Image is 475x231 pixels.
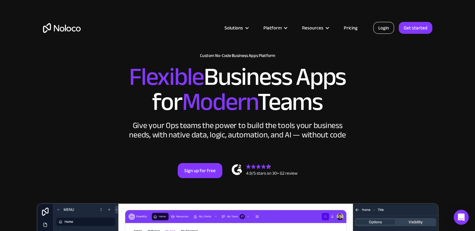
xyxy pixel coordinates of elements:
div: Platform [256,24,294,32]
div: Resources [294,24,336,32]
div: Solutions [224,24,243,32]
div: Resources [302,24,323,32]
a: Login [373,22,394,34]
a: Pricing [336,24,365,32]
a: Sign up for free [178,163,222,178]
div: Open Intercom Messenger [454,210,469,225]
a: home [43,23,81,33]
span: Modern [182,79,257,125]
div: Platform [263,24,282,32]
span: Flexible [129,54,204,100]
div: Solutions [217,24,256,32]
div: Give your Ops teams the power to build the tools your business needs, with native data, logic, au... [128,121,348,140]
a: Get started [399,22,432,34]
h2: Business Apps for Teams [43,64,432,115]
